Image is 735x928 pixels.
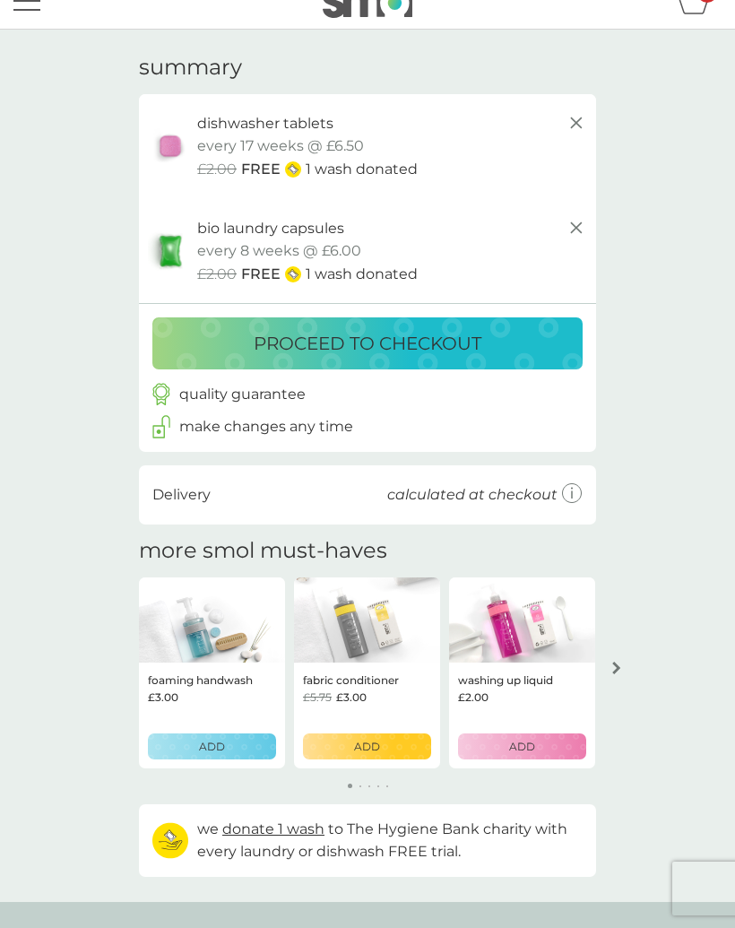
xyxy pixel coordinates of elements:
[148,689,178,706] span: £3.00
[197,112,333,135] p: dishwasher tablets
[254,329,481,358] p: proceed to checkout
[139,55,242,81] h3: summary
[199,738,225,755] p: ADD
[387,483,558,507] p: calculated at checkout
[303,689,332,706] span: £5.75
[148,733,276,759] button: ADD
[148,672,253,689] p: foaming handwash
[303,672,399,689] p: fabric conditioner
[152,483,211,507] p: Delivery
[241,263,281,286] span: FREE
[139,538,387,564] h2: more smol must-haves
[241,158,281,181] span: FREE
[152,317,583,369] button: proceed to checkout
[458,733,586,759] button: ADD
[458,672,553,689] p: washing up liquid
[354,738,380,755] p: ADD
[197,263,237,286] span: £2.00
[197,158,237,181] span: £2.00
[458,689,489,706] span: £2.00
[197,134,364,158] p: every 17 weeks @ £6.50
[197,239,361,263] p: every 8 weeks @ £6.00
[306,263,418,286] p: 1 wash donated
[222,820,324,837] span: donate 1 wash
[303,733,431,759] button: ADD
[197,818,583,863] p: we to The Hygiene Bank charity with every laundry or dishwash FREE trial.
[336,689,367,706] span: £3.00
[197,217,344,240] p: bio laundry capsules
[306,158,418,181] p: 1 wash donated
[509,738,535,755] p: ADD
[179,415,353,438] p: make changes any time
[179,383,306,406] p: quality guarantee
